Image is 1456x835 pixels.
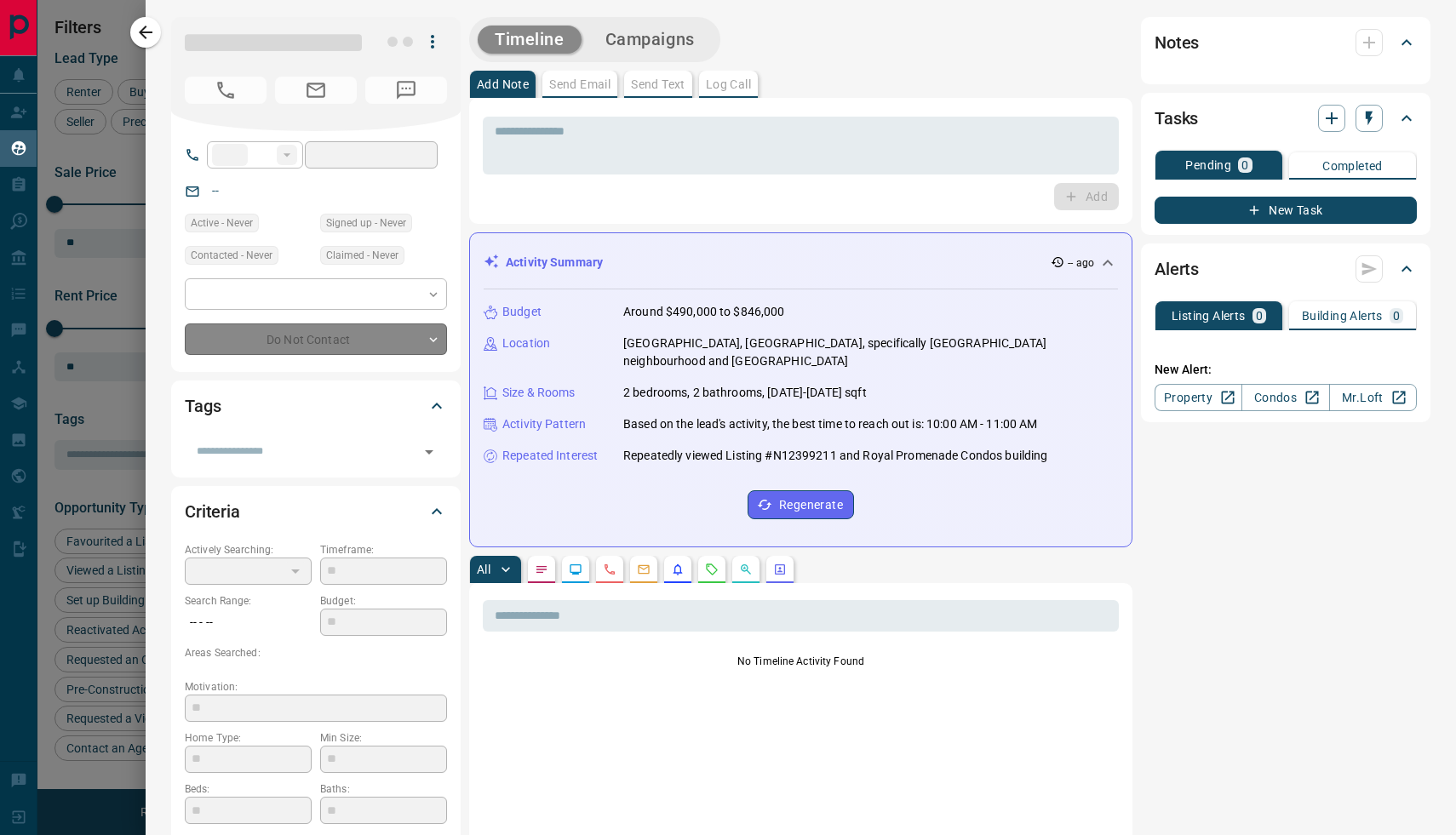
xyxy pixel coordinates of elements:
p: Beds: [185,781,312,797]
p: Areas Searched: [185,645,447,661]
h2: Criteria [185,498,240,525]
p: Based on the lead's activity, the best time to reach out is: 10:00 AM - 11:00 AM [623,415,1038,433]
a: Property [1155,384,1242,411]
button: Campaigns [588,26,712,54]
p: Repeatedly viewed Listing #N12399211 and Royal Promenade Condos building [623,447,1047,465]
div: Tasks [1155,98,1417,139]
svg: Requests [705,563,719,576]
div: Alerts [1155,249,1417,289]
svg: Emails [637,563,651,576]
p: 0 [1256,310,1263,322]
p: -- - -- [185,609,312,637]
button: New Task [1155,197,1417,224]
span: Claimed - Never [326,247,398,264]
p: Add Note [477,78,529,90]
p: Around $490,000 to $846,000 [623,303,785,321]
p: Size & Rooms [502,384,576,402]
p: Actively Searching: [185,542,312,558]
p: 0 [1393,310,1400,322]
svg: Notes [535,563,548,576]
p: Search Range: [185,593,312,609]
p: 2 bedrooms, 2 bathrooms, [DATE]-[DATE] sqft [623,384,867,402]
p: Building Alerts [1302,310,1383,322]
span: No Number [185,77,267,104]
div: Notes [1155,22,1417,63]
div: Do Not Contact [185,323,447,355]
p: Activity Summary [506,254,603,272]
button: Open [417,440,441,464]
h2: Tags [185,392,221,420]
div: Activity Summary-- ago [484,247,1118,278]
p: Repeated Interest [502,447,598,465]
svg: Listing Alerts [671,563,685,576]
p: Budget [502,303,542,321]
span: Active - Never [191,214,253,232]
span: Signed up - Never [326,214,406,232]
svg: Calls [603,563,616,576]
p: Activity Pattern [502,415,586,433]
p: Min Size: [320,730,447,746]
p: Motivation: [185,679,447,695]
span: No Number [365,77,447,104]
p: Baths: [320,781,447,797]
span: Contacted - Never [191,247,272,264]
p: -- ago [1068,255,1094,271]
p: Listing Alerts [1172,310,1246,322]
button: Regenerate [748,490,854,519]
p: Pending [1185,159,1231,171]
p: No Timeline Activity Found [483,654,1119,669]
p: Timeframe: [320,542,447,558]
p: Completed [1322,160,1383,172]
p: New Alert: [1155,361,1417,379]
button: Timeline [478,26,582,54]
a: -- [212,184,219,197]
a: Condos [1241,384,1329,411]
h2: Alerts [1155,255,1199,283]
div: Tags [185,386,447,426]
p: All [477,563,490,575]
h2: Tasks [1155,105,1198,132]
svg: Lead Browsing Activity [569,563,582,576]
svg: Agent Actions [773,563,787,576]
div: Criteria [185,491,447,532]
p: Budget: [320,593,447,609]
p: Location [502,335,550,352]
p: 0 [1241,159,1248,171]
a: Mr.Loft [1329,384,1417,411]
p: Home Type: [185,730,312,746]
span: No Email [275,77,357,104]
p: [GEOGRAPHIC_DATA], [GEOGRAPHIC_DATA], specifically [GEOGRAPHIC_DATA] neighbourhood and [GEOGRAPHI... [623,335,1118,370]
svg: Opportunities [739,563,753,576]
h2: Notes [1155,29,1199,56]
